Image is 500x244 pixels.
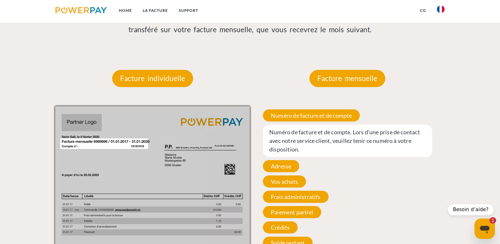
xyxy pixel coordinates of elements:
a: CG [415,5,431,16]
p: Facture individuelle [112,70,193,87]
a: Home [113,5,137,16]
span: Frais administratifs [263,191,329,203]
p: Facture mensuelle [309,70,385,87]
span: Paiement partiel [263,206,321,218]
img: logo-powerpay.svg [55,7,107,13]
img: fr [437,5,445,13]
a: Support [173,5,204,16]
p: Vous pouvez soit le payer intégralement, soit effectuer un paiement partiel, auquel cas le solde ... [55,13,445,35]
span: Numéro de facture et de compte. Lors d’une prise de contact avec notre service client, veuillez t... [263,125,432,157]
span: Numéro de facture et de compte [263,109,360,122]
div: Besoin d’aide? [448,204,494,215]
span: Adresse [263,160,299,172]
iframe: Bouton de lancement de la fenêtre de messagerie, 1 message non lu [475,218,495,239]
iframe: Nombre de messages non lus [483,217,496,224]
a: LA FACTURE [137,5,173,16]
span: Vos achats [263,175,306,188]
span: Crédits [263,221,298,233]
